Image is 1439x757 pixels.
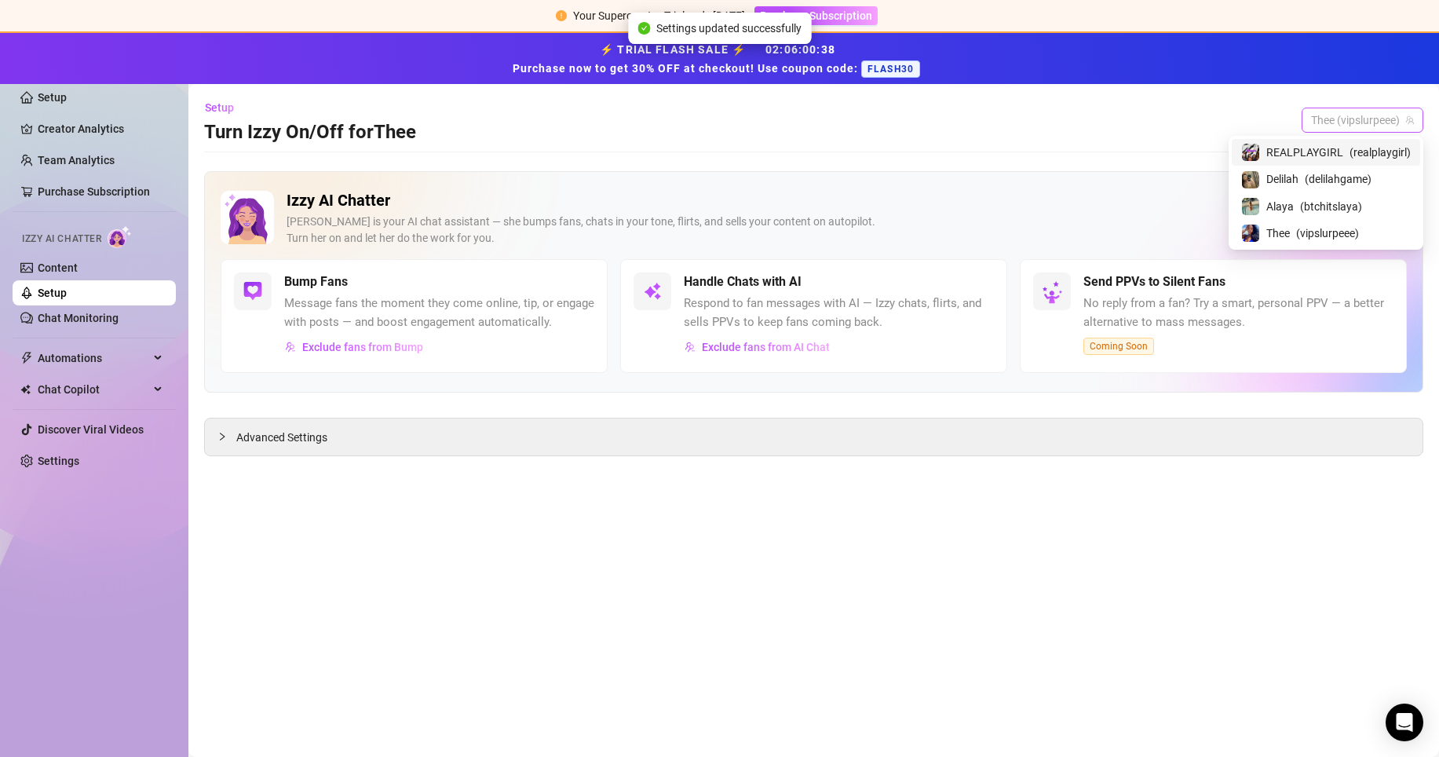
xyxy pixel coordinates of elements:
[1266,198,1294,215] span: Alaya
[1242,171,1259,188] img: Delilah
[1311,108,1414,132] span: Thee (vipslurpeee)
[1083,294,1393,331] span: No reply from a fan? Try a smart, personal PPV — a better alternative to mass messages.
[684,294,994,331] span: Respond to fan messages with AI — Izzy chats, flirts, and sells PPVs to keep fans coming back.
[302,341,423,353] span: Exclude fans from Bump
[108,225,132,248] img: AI Chatter
[637,22,650,35] span: check-circle
[573,9,748,22] span: Your Supercreator Trial ends [DATE].
[38,287,67,299] a: Setup
[1042,281,1067,306] img: silent-fans-ppv-o-N6Mmdf.svg
[38,154,115,166] a: Team Analytics
[685,342,696,353] img: svg%3e
[702,341,830,353] span: Exclude fans from AI Chat
[38,377,149,402] span: Chat Copilot
[38,312,119,324] a: Chat Monitoring
[684,335,831,360] button: Exclude fans from AI Chat
[1266,170,1298,188] span: Delilah
[38,455,79,467] a: Settings
[656,20,802,37] span: Settings updated successfully
[38,91,67,104] a: Setup
[1350,144,1411,161] span: ( realplaygirl )
[236,429,327,446] span: Advanced Settings
[38,261,78,274] a: Content
[754,6,878,25] button: Purchase Subscription
[243,282,262,301] img: svg%3e
[284,294,594,331] span: Message fans the moment they come online, tip, or engage with posts — and boost engagement automa...
[38,185,150,198] a: Purchase Subscription
[1242,198,1259,215] img: Alaya
[287,214,1358,247] div: [PERSON_NAME] is your AI chat assistant — she bumps fans, chats in your tone, flirts, and sells y...
[1242,144,1259,161] img: REALPLAYGIRL
[221,191,274,244] img: Izzy AI Chatter
[1300,198,1362,215] span: ( btchitslaya )
[204,95,247,120] button: Setup
[1083,338,1154,355] span: Coming Soon
[1242,225,1259,242] img: Thee
[217,428,236,445] div: collapsed
[38,116,163,141] a: Creator Analytics
[1386,704,1423,741] div: Open Intercom Messenger
[204,120,416,145] h3: Turn Izzy On/Off for Thee
[754,9,878,22] a: Purchase Subscription
[20,384,31,395] img: Chat Copilot
[1266,144,1343,161] span: REALPLAYGIRL
[765,43,835,56] span: 02 : 06 : 00 : 38
[556,10,567,21] span: exclamation-circle
[38,423,144,436] a: Discover Viral Videos
[20,352,33,364] span: thunderbolt
[1405,115,1415,125] span: team
[38,346,149,371] span: Automations
[285,342,296,353] img: svg%3e
[760,9,872,22] span: Purchase Subscription
[287,191,1358,210] h2: Izzy AI Chatter
[684,272,802,291] h5: Handle Chats with AI
[513,62,861,75] strong: Purchase now to get 30% OFF at checkout! Use coupon code:
[1305,170,1371,188] span: ( delilahgame )
[284,335,424,360] button: Exclude fans from Bump
[217,432,227,441] span: collapsed
[205,101,234,114] span: Setup
[22,232,101,247] span: Izzy AI Chatter
[861,60,920,78] span: FLASH30
[284,272,348,291] h5: Bump Fans
[1083,272,1225,291] h5: Send PPVs to Silent Fans
[1296,225,1359,242] span: ( vipslurpeee )
[643,282,662,301] img: svg%3e
[1266,225,1290,242] span: Thee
